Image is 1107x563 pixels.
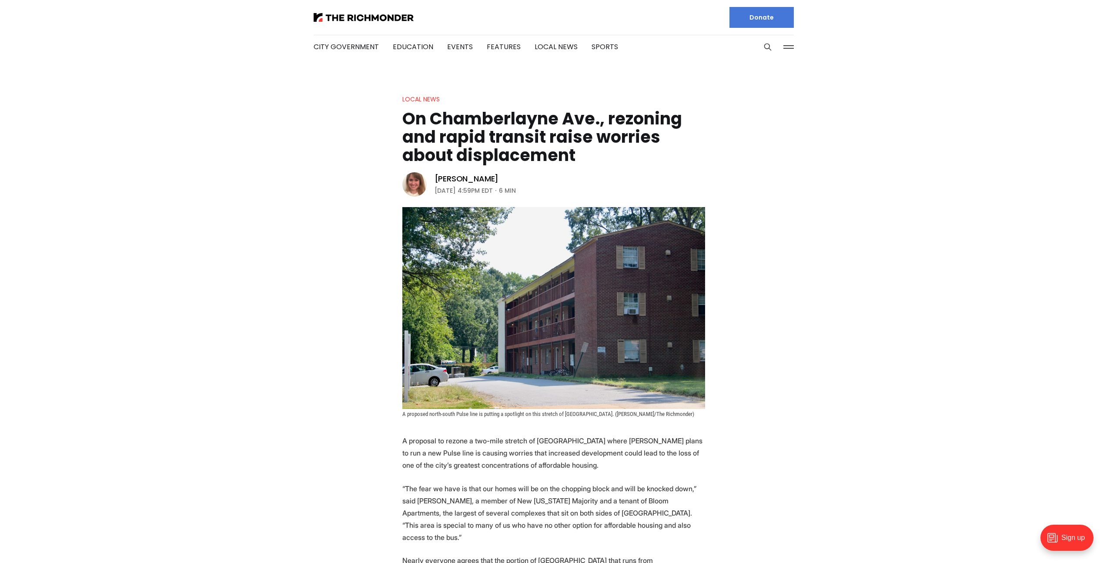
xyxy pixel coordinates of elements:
span: A proposed north-south Pulse line is putting a spotlight on this stretch of [GEOGRAPHIC_DATA]. ([... [402,411,694,417]
a: Sports [592,42,618,52]
img: The Richmonder [314,13,414,22]
a: Events [447,42,473,52]
span: 6 min [499,185,516,196]
time: [DATE] 4:59PM EDT [435,185,493,196]
img: On Chamberlayne Ave., rezoning and rapid transit raise worries about displacement [402,207,705,409]
p: “The fear we have is that our homes will be on the chopping block and will be knocked down,” said... [402,483,705,543]
a: Donate [729,7,794,28]
a: City Government [314,42,379,52]
a: Local News [402,95,440,104]
a: Local News [535,42,578,52]
h1: On Chamberlayne Ave., rezoning and rapid transit raise worries about displacement [402,110,705,164]
img: Sarah Vogelsong [402,172,427,197]
a: Features [487,42,521,52]
iframe: portal-trigger [1033,520,1107,563]
a: [PERSON_NAME] [435,174,499,184]
p: A proposal to rezone a two-mile stretch of [GEOGRAPHIC_DATA] where [PERSON_NAME] plans to run a n... [402,435,705,471]
button: Search this site [761,40,774,54]
a: Education [393,42,433,52]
